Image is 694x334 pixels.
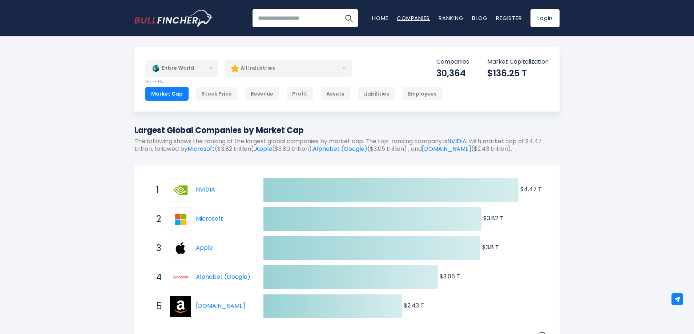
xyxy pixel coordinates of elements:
a: Apple [196,244,213,252]
div: Employees [402,87,443,101]
div: Revenue [245,87,279,101]
p: Companies [436,58,469,66]
a: [DOMAIN_NAME] [422,145,471,153]
a: Blog [472,14,487,22]
span: 5 [153,300,160,313]
a: Microsoft [196,214,223,223]
img: Apple [170,238,191,259]
a: Companies [397,14,430,22]
a: Go to homepage [134,10,213,27]
a: Apple [169,237,196,260]
text: $2.43 T [404,301,424,310]
button: Search [340,9,358,27]
a: Alphabet (Google) [196,273,250,281]
a: NVIDIA [196,185,215,194]
h1: Largest Global Companies by Market Cap [134,124,560,136]
text: $3.05 T [440,272,460,281]
a: Ranking [439,14,463,22]
a: Login [530,9,560,27]
p: Rank By [145,79,443,85]
div: Market Cap [145,87,189,101]
a: Register [496,14,522,22]
a: Alphabet (Google) [313,145,367,153]
img: Alphabet (Google) [170,267,191,288]
a: Microsoft [169,208,196,231]
text: $3.82 T [483,214,503,222]
a: NVIDIA [169,178,196,202]
div: Stock Price [196,87,238,101]
p: Market Capitalization [487,58,549,66]
p: The following shows the ranking of the largest global companies by market cap. The top-ranking co... [134,138,560,153]
img: Amazon.com [170,296,191,317]
a: Amazon.com [169,295,196,318]
div: All Industries [225,60,352,77]
span: 1 [153,184,160,196]
div: Entire World [145,60,218,77]
a: Home [372,14,388,22]
div: Profit [286,87,313,101]
span: 2 [153,213,160,225]
a: [DOMAIN_NAME] [196,302,245,310]
a: NVIDIA [447,137,467,145]
img: Bullfincher logo [134,10,213,27]
span: 4 [153,271,160,283]
img: NVIDIA [170,180,191,201]
div: 30,364 [436,68,469,79]
a: Apple [255,145,272,153]
text: $4.47 T [520,185,542,193]
a: Alphabet (Google) [169,266,196,289]
div: Assets [320,87,350,101]
div: $136.25 T [487,68,549,79]
span: 3 [153,242,160,254]
img: Microsoft [170,209,191,230]
a: Microsoft [187,145,215,153]
text: $3.8 T [482,243,499,251]
div: Liabilities [358,87,395,101]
